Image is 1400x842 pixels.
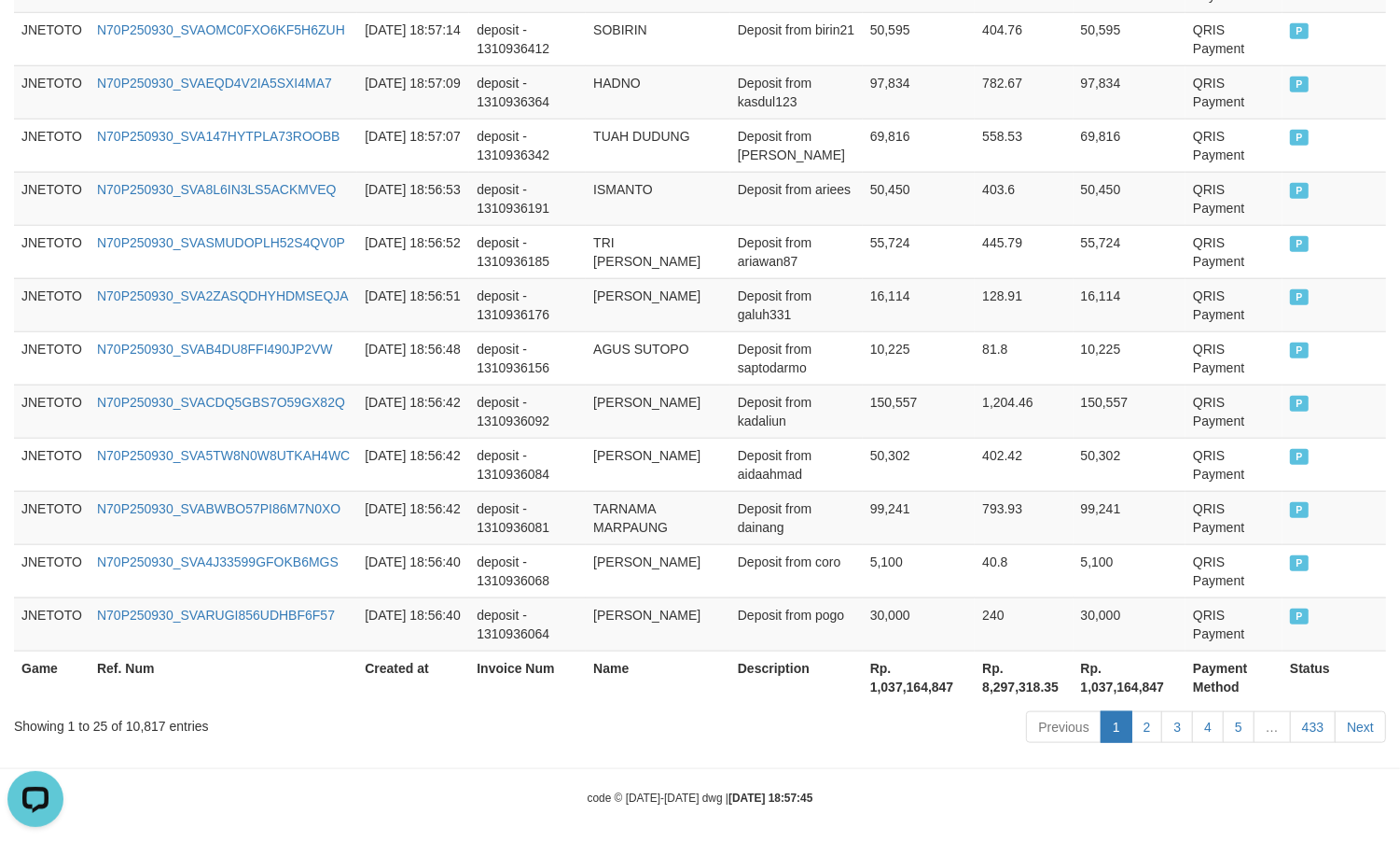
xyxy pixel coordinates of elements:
[975,544,1073,597] td: 40.8
[975,65,1073,119] td: 782.67
[730,65,863,119] td: Deposit from kasdul123
[357,544,469,597] td: [DATE] 18:56:40
[730,12,863,65] td: Deposit from birin21
[14,65,90,119] td: JNETOTO
[730,491,863,544] td: Deposit from dainang
[1074,438,1186,491] td: 50,302
[97,342,333,357] a: N70P250930_SVAB4DU8FFI490JP2VW
[863,172,976,225] td: 50,450
[357,491,469,544] td: [DATE] 18:56:42
[586,385,730,438] td: [PERSON_NAME]
[730,651,863,704] th: Description
[1074,172,1186,225] td: 50,450
[1074,119,1186,172] td: 69,816
[90,651,357,704] th: Ref. Num
[357,12,469,65] td: [DATE] 18:57:14
[1290,449,1309,465] span: PAID
[14,597,90,651] td: JNETOTO
[1282,651,1386,704] th: Status
[357,597,469,651] td: [DATE] 18:56:40
[1161,711,1193,743] a: 3
[1290,23,1309,39] span: PAID
[14,12,90,65] td: JNETOTO
[14,278,90,331] td: JNETOTO
[586,225,730,278] td: TRI [PERSON_NAME]
[730,385,863,438] td: Deposit from kadaliun
[1290,502,1309,518] span: PAID
[357,278,469,331] td: [DATE] 18:56:51
[14,651,90,704] th: Game
[1185,172,1282,225] td: QRIS Payment
[1290,396,1309,412] span: PAID
[975,385,1073,438] td: 1,204.46
[1290,236,1309,252] span: PAID
[863,438,976,491] td: 50,302
[975,491,1073,544] td: 793.93
[469,491,586,544] td: deposit - 1310936081
[357,438,469,491] td: [DATE] 18:56:42
[1185,119,1282,172] td: QRIS Payment
[1185,278,1282,331] td: QRIS Payment
[863,651,976,704] th: Rp. 1,037,164,847
[1223,711,1254,743] a: 5
[14,544,90,597] td: JNETOTO
[469,651,586,704] th: Invoice Num
[357,119,469,172] td: [DATE] 18:57:07
[469,65,586,119] td: deposit - 1310936364
[97,76,332,91] a: N70P250930_SVAEQD4V2IA5SXI4MA7
[1290,183,1309,199] span: PAID
[863,385,976,438] td: 150,557
[469,597,586,651] td: deposit - 1310936064
[975,331,1073,385] td: 81.8
[586,597,730,651] td: [PERSON_NAME]
[357,172,469,225] td: [DATE] 18:56:53
[1290,130,1309,146] span: PAID
[469,225,586,278] td: deposit - 1310936185
[730,331,863,385] td: Deposit from saptodarmo
[97,395,345,410] a: N70P250930_SVACDQ5GBS7O59GX82Q
[357,385,469,438] td: [DATE] 18:56:42
[1185,438,1282,491] td: QRIS Payment
[586,119,730,172] td: TUAH DUDUNG
[1074,12,1186,65] td: 50,595
[14,491,90,544] td: JNETOTO
[1254,711,1291,743] a: …
[1185,65,1282,119] td: QRIS Payment
[730,597,863,651] td: Deposit from pogo
[863,225,976,278] td: 55,724
[1290,77,1309,92] span: PAID
[469,119,586,172] td: deposit - 1310936342
[730,544,863,597] td: Deposit from coro
[975,278,1073,331] td: 128.91
[728,792,812,805] strong: [DATE] 18:57:45
[1074,491,1186,544] td: 99,241
[1101,711,1132,743] a: 1
[586,65,730,119] td: HADNO
[7,7,63,63] button: Open LiveChat chat widget
[975,597,1073,651] td: 240
[863,278,976,331] td: 16,114
[97,501,340,516] a: N70P250930_SVABWBO57PI86M7N0XO
[975,438,1073,491] td: 402.42
[1074,331,1186,385] td: 10,225
[14,709,569,736] div: Showing 1 to 25 of 10,817 entries
[97,235,345,250] a: N70P250930_SVASMUDOPLH52S4QV0P
[586,278,730,331] td: [PERSON_NAME]
[863,65,976,119] td: 97,834
[1185,385,1282,438] td: QRIS Payment
[863,12,976,65] td: 50,595
[730,225,863,278] td: Deposit from ariawan87
[97,448,350,463] a: N70P250930_SVA5TW8N0W8UTKAH4WC
[1074,544,1186,597] td: 5,100
[1290,711,1336,743] a: 433
[469,385,586,438] td: deposit - 1310936092
[1185,651,1282,704] th: Payment Method
[586,438,730,491] td: [PERSON_NAME]
[1074,597,1186,651] td: 30,000
[1074,278,1186,331] td: 16,114
[1185,491,1282,544] td: QRIS Payment
[863,331,976,385] td: 10,225
[1131,711,1163,743] a: 2
[588,792,813,805] small: code © [DATE]-[DATE] dwg |
[730,119,863,172] td: Deposit from [PERSON_NAME]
